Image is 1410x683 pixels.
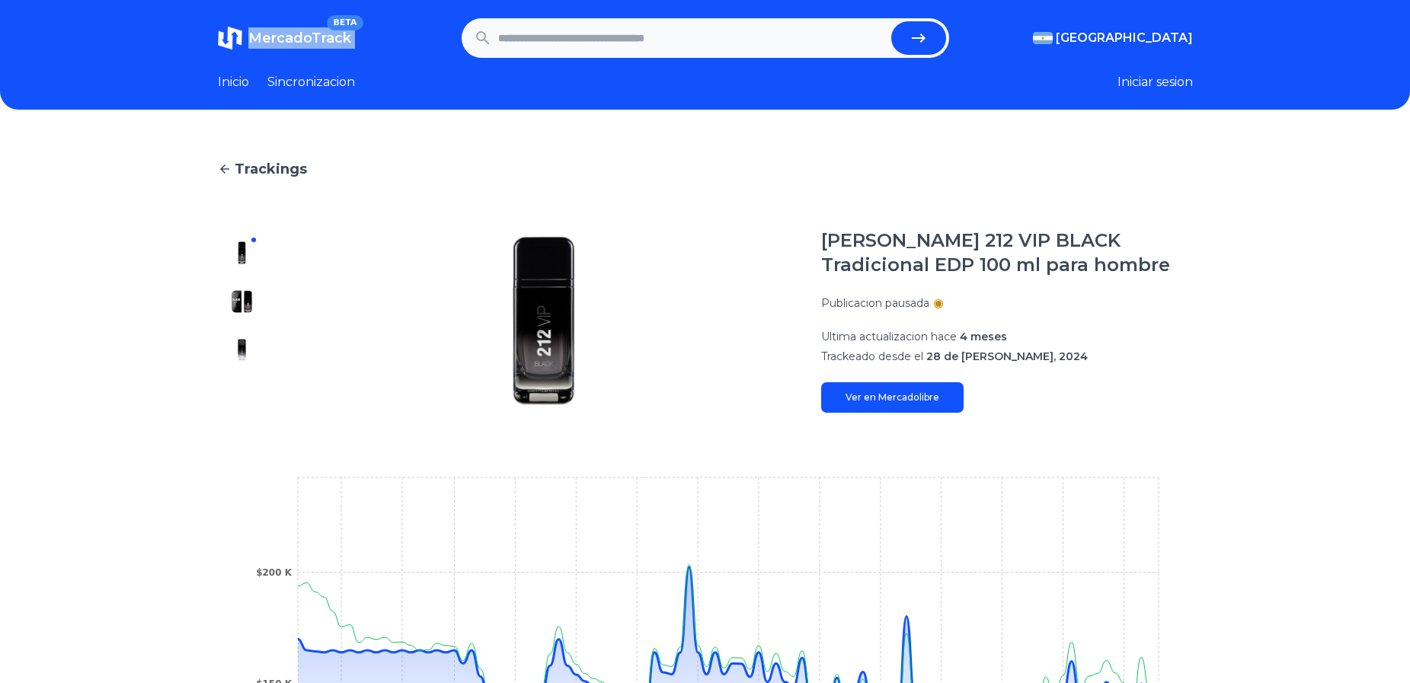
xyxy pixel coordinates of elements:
button: Iniciar sesion [1117,73,1193,91]
span: MercadoTrack [248,30,351,46]
span: Ultima actualizacion hace [821,330,957,343]
span: [GEOGRAPHIC_DATA] [1056,29,1193,47]
tspan: $200 K [256,567,293,578]
span: 4 meses [960,330,1007,343]
p: Publicacion pausada [821,295,929,311]
img: MercadoTrack [218,26,242,50]
img: Carolina Herrera 212 VIP BLACK Tradicional EDP 100 ml para hombre [230,241,254,265]
h1: [PERSON_NAME] 212 VIP BLACK Tradicional EDP 100 ml para hombre [821,228,1193,277]
img: Carolina Herrera 212 VIP BLACK Tradicional EDP 100 ml para hombre [230,289,254,314]
a: Sincronizacion [267,73,355,91]
a: Inicio [218,73,249,91]
a: MercadoTrackBETA [218,26,351,50]
span: 28 de [PERSON_NAME], 2024 [926,349,1088,363]
span: BETA [327,15,363,30]
img: Carolina Herrera 212 VIP BLACK Tradicional EDP 100 ml para hombre [297,228,791,413]
img: Carolina Herrera 212 VIP BLACK Tradicional EDP 100 ml para hombre [230,338,254,362]
span: Trackings [235,158,307,180]
a: Trackings [218,158,1193,180]
button: [GEOGRAPHIC_DATA] [1033,29,1193,47]
a: Ver en Mercadolibre [821,382,964,413]
img: Argentina [1033,32,1053,44]
span: Trackeado desde el [821,349,923,363]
